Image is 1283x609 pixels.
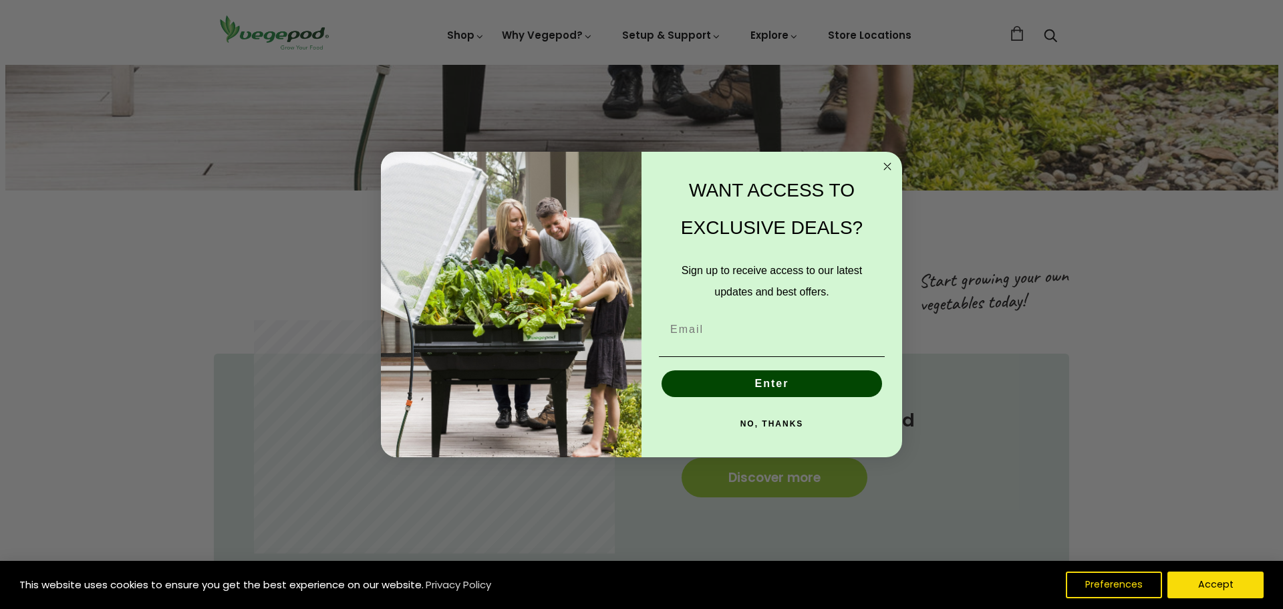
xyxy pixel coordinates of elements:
button: Accept [1167,572,1264,598]
button: NO, THANKS [659,410,885,437]
button: Close dialog [879,158,895,174]
img: e9d03583-1bb1-490f-ad29-36751b3212ff.jpeg [381,152,641,457]
button: Enter [662,370,882,397]
a: Privacy Policy (opens in a new tab) [424,573,493,597]
span: WANT ACCESS TO EXCLUSIVE DEALS? [681,180,863,238]
span: This website uses cookies to ensure you get the best experience on our website. [19,578,424,592]
img: underline [659,356,885,357]
span: Sign up to receive access to our latest updates and best offers. [682,265,862,297]
button: Preferences [1066,572,1162,598]
input: Email [659,316,885,343]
